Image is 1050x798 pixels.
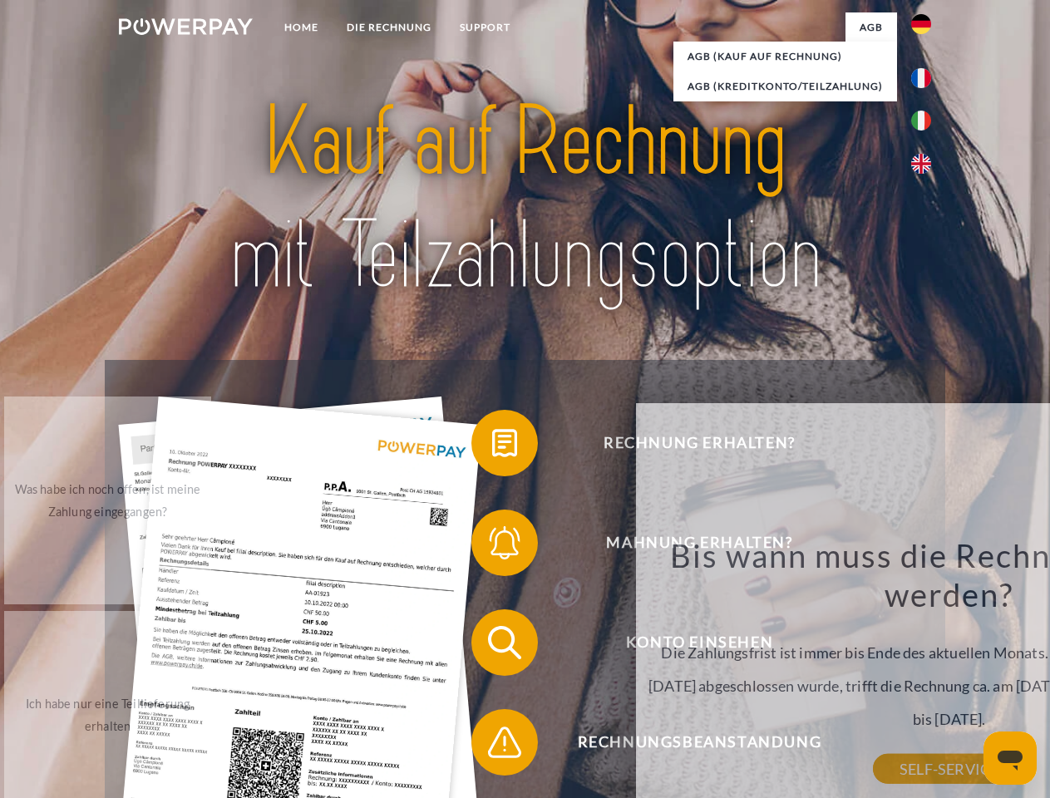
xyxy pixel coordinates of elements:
a: DIE RECHNUNG [333,12,446,42]
img: qb_warning.svg [484,722,525,763]
img: en [911,154,931,174]
a: SUPPORT [446,12,525,42]
img: logo-powerpay-white.svg [119,18,253,35]
a: AGB (Kreditkonto/Teilzahlung) [673,71,897,101]
iframe: Schaltfläche zum Öffnen des Messaging-Fensters [983,731,1037,785]
a: SELF-SERVICE [873,754,1025,784]
img: title-powerpay_de.svg [159,80,891,318]
button: Konto einsehen [471,609,904,676]
a: agb [845,12,897,42]
img: fr [911,68,931,88]
a: AGB (Kauf auf Rechnung) [673,42,897,71]
div: Ich habe nur eine Teillieferung erhalten [14,692,201,737]
img: de [911,14,931,34]
img: qb_search.svg [484,622,525,663]
a: Home [270,12,333,42]
img: it [911,111,931,131]
button: Rechnungsbeanstandung [471,709,904,776]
